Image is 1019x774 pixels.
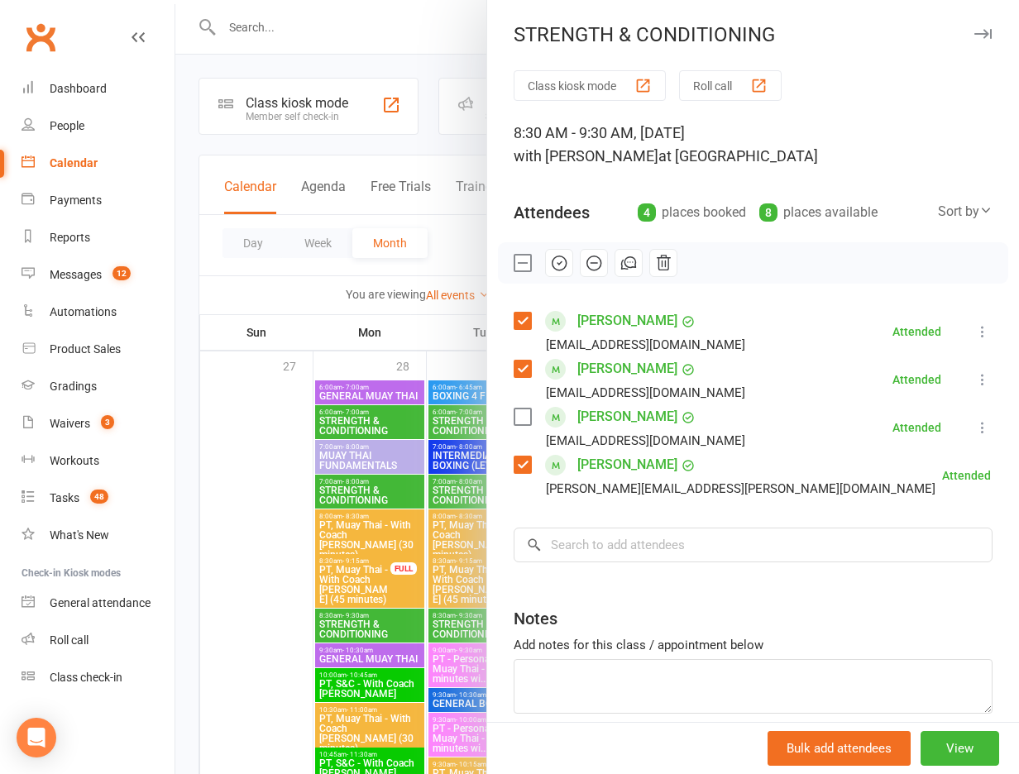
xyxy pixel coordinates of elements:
[22,480,175,517] a: Tasks 48
[514,607,557,630] div: Notes
[22,659,175,696] a: Class kiosk mode
[679,70,782,101] button: Roll call
[22,70,175,107] a: Dashboard
[546,478,935,499] div: [PERSON_NAME][EMAIL_ADDRESS][PERSON_NAME][DOMAIN_NAME]
[50,305,117,318] div: Automations
[546,382,745,404] div: [EMAIL_ADDRESS][DOMAIN_NAME]
[50,528,109,542] div: What's New
[658,147,818,165] span: at [GEOGRAPHIC_DATA]
[50,342,121,356] div: Product Sales
[50,596,151,609] div: General attendance
[577,356,677,382] a: [PERSON_NAME]
[101,415,114,429] span: 3
[50,417,90,430] div: Waivers
[514,635,993,655] div: Add notes for this class / appointment below
[514,70,666,101] button: Class kiosk mode
[112,266,131,280] span: 12
[514,122,993,168] div: 8:30 AM - 9:30 AM, [DATE]
[22,585,175,622] a: General attendance kiosk mode
[546,430,745,451] div: [EMAIL_ADDRESS][DOMAIN_NAME]
[514,201,590,224] div: Attendees
[50,231,90,244] div: Reports
[487,23,1019,46] div: STRENGTH & CONDITIONING
[22,256,175,294] a: Messages 12
[892,374,941,385] div: Attended
[50,671,122,684] div: Class check-in
[50,193,102,207] div: Payments
[22,517,175,554] a: What's New
[50,268,102,281] div: Messages
[759,201,878,224] div: places available
[22,368,175,405] a: Gradings
[22,405,175,442] a: Waivers 3
[22,294,175,331] a: Automations
[768,731,911,766] button: Bulk add attendees
[577,404,677,430] a: [PERSON_NAME]
[22,182,175,219] a: Payments
[514,528,993,562] input: Search to add attendees
[514,147,658,165] span: with [PERSON_NAME]
[50,633,89,647] div: Roll call
[892,326,941,337] div: Attended
[938,201,993,222] div: Sort by
[759,203,777,222] div: 8
[50,454,99,467] div: Workouts
[50,491,79,504] div: Tasks
[546,334,745,356] div: [EMAIL_ADDRESS][DOMAIN_NAME]
[638,201,746,224] div: places booked
[892,422,941,433] div: Attended
[942,470,991,481] div: Attended
[50,380,97,393] div: Gradings
[577,451,677,478] a: [PERSON_NAME]
[50,119,84,132] div: People
[50,82,107,95] div: Dashboard
[20,17,61,58] a: Clubworx
[50,156,98,170] div: Calendar
[22,622,175,659] a: Roll call
[921,731,999,766] button: View
[22,219,175,256] a: Reports
[638,203,656,222] div: 4
[17,718,56,757] div: Open Intercom Messenger
[90,490,108,504] span: 48
[22,107,175,145] a: People
[22,442,175,480] a: Workouts
[22,145,175,182] a: Calendar
[22,331,175,368] a: Product Sales
[577,308,677,334] a: [PERSON_NAME]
